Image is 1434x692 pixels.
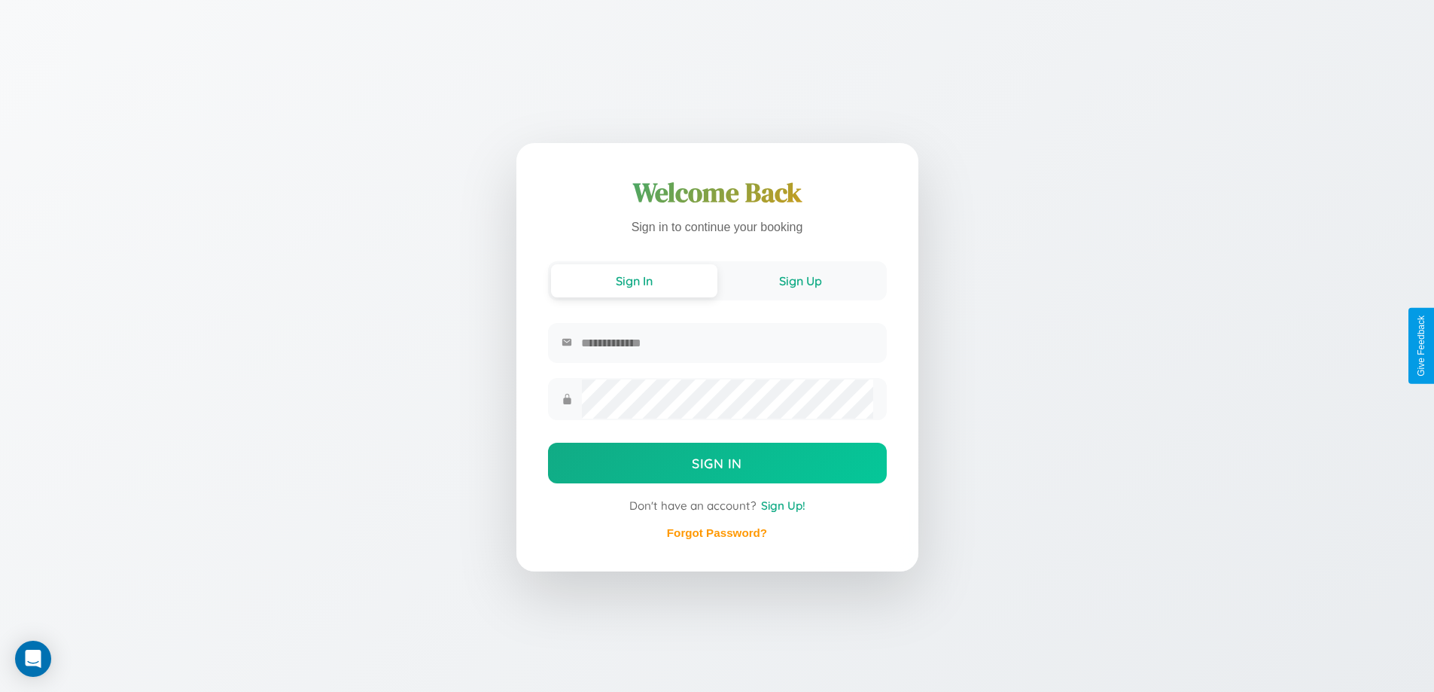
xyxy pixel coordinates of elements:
[548,217,887,239] p: Sign in to continue your booking
[1416,316,1426,376] div: Give Feedback
[15,641,51,677] div: Open Intercom Messenger
[667,526,767,539] a: Forgot Password?
[551,264,717,297] button: Sign In
[548,175,887,211] h1: Welcome Back
[761,498,805,513] span: Sign Up!
[717,264,884,297] button: Sign Up
[548,443,887,483] button: Sign In
[548,498,887,513] div: Don't have an account?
